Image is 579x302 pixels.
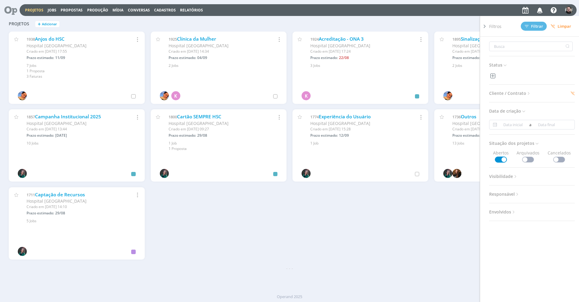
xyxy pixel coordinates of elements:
[27,68,137,74] div: 1 Proposta
[169,133,196,138] span: Prazo estimado:
[126,8,152,13] button: Conversas
[35,114,101,120] a: Campanha Institucional 2025
[339,55,349,60] span: 22/08
[169,146,279,151] div: 1 Proposta
[27,141,137,146] div: 10 Jobs
[38,21,41,27] span: +
[42,22,57,26] span: Adicionar
[452,63,563,68] div: 2 Jobs
[160,169,169,178] img: R
[169,36,177,42] span: 1925
[23,8,45,13] button: Projetos
[59,8,84,13] button: Propostas
[319,114,371,120] a: Experiência do Usuário
[319,36,364,42] a: Acreditação - ONA 3
[27,36,35,42] span: 1938
[27,133,54,138] span: Prazo estimado:
[489,23,501,30] span: Filtros
[489,42,573,51] input: Busca
[27,198,87,204] span: Hospital [GEOGRAPHIC_DATA]
[452,133,480,138] span: Prazo estimado:
[55,133,67,138] span: [DATE]
[565,5,573,15] button: G
[551,24,571,29] span: Limpar
[112,8,123,13] a: Mídia
[27,126,119,132] div: Criado em [DATE] 13:44
[18,247,27,256] img: R
[548,150,571,163] span: Cancelados
[310,141,421,146] div: 1 Job
[35,36,65,42] a: Anjos do HSC
[171,91,180,100] div: K
[27,192,35,198] span: 1711
[46,8,58,13] button: Jobs
[489,139,539,147] span: Situação dos projetos
[61,8,83,13] span: Propostas
[489,107,526,115] span: Data de criação
[27,74,137,79] div: 3 Faturas
[565,6,573,14] img: G
[18,169,27,178] img: R
[27,120,87,126] span: Hospital [GEOGRAPHIC_DATA]
[169,55,196,60] span: Prazo estimado:
[339,133,349,138] span: 12/09
[35,21,59,27] button: +Adicionar
[310,120,370,126] span: Hospital [GEOGRAPHIC_DATA]
[489,173,518,180] span: Visibilidade
[27,210,54,216] span: Prazo estimado:
[177,114,221,120] a: Cartão SEMPRE HSC
[310,55,338,60] span: Prazo estimado:
[180,8,203,13] a: Relatórios
[302,91,311,100] div: K
[177,36,216,42] a: Clínica da Mulher
[443,169,452,178] img: R
[111,8,125,13] button: Mídia
[169,63,279,68] div: 2 Jobs
[521,22,547,31] button: Filtrar
[310,126,403,132] div: Criado em [DATE] 15:28
[169,141,279,146] div: 1 Job
[489,208,516,216] span: Envolvidos
[27,43,87,48] span: Hospital [GEOGRAPHIC_DATA]
[525,24,543,28] span: Filtrar
[443,91,452,100] img: L
[55,55,65,60] span: 11/09
[302,169,311,178] img: R
[452,114,461,120] span: 1736
[6,265,573,271] div: - - -
[169,126,261,132] div: Criado em [DATE] 09:27
[461,114,476,120] a: Outros
[452,36,461,42] span: 1895
[55,210,65,216] span: 29/08
[27,63,137,68] div: 7 Jobs
[452,120,512,126] span: Hospital [GEOGRAPHIC_DATA]
[532,121,561,128] input: Data final
[154,8,176,13] span: Cadastros
[27,218,137,224] div: 5 Jobs
[25,8,43,13] a: Projetos
[489,190,520,198] span: Responsável
[35,191,85,198] a: Captação de Recursos
[461,36,503,42] a: Sinalização Interna
[197,133,207,138] span: 29/08
[489,61,508,69] span: Status
[498,121,528,128] input: Data inicial
[310,114,319,120] span: 1774
[27,49,119,54] div: Criado em [DATE] 17:55
[169,49,261,54] div: Criado em [DATE] 14:34
[18,91,27,100] img: L
[27,204,119,210] div: Criado em [DATE] 14:10
[547,22,575,31] button: Limpar
[310,63,421,68] div: 3 Jobs
[452,126,545,132] div: Criado em [DATE] 12:03
[452,43,512,48] span: Hospital [GEOGRAPHIC_DATA]
[27,114,35,120] span: 1857
[87,8,108,13] a: Produção
[489,89,531,97] span: Cliente / Contrato
[128,8,150,13] a: Conversas
[160,91,169,100] img: L
[528,121,532,128] span: a
[152,8,178,13] button: Cadastros
[9,21,29,26] span: Projetos
[452,169,461,178] img: T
